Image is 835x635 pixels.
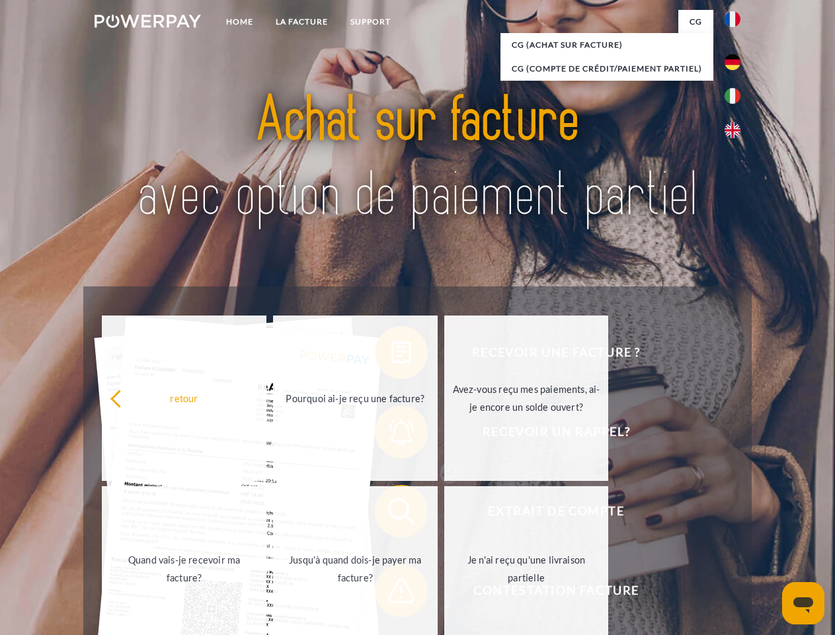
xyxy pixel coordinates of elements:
[444,316,609,481] a: Avez-vous reçu mes paiements, ai-je encore un solde ouvert?
[281,389,430,407] div: Pourquoi ai-je reçu une facture?
[126,63,709,253] img: title-powerpay_fr.svg
[339,10,402,34] a: Support
[452,380,601,416] div: Avez-vous reçu mes paiements, ai-je encore un solde ouvert?
[110,551,258,587] div: Quand vais-je recevoir ma facture?
[452,551,601,587] div: Je n'ai reçu qu'une livraison partielle
[281,551,430,587] div: Jusqu'à quand dois-je payer ma facture?
[725,11,740,27] img: fr
[725,122,740,138] img: en
[782,582,824,624] iframe: Bouton de lancement de la fenêtre de messagerie
[500,33,713,57] a: CG (achat sur facture)
[725,88,740,104] img: it
[110,389,258,407] div: retour
[500,57,713,81] a: CG (Compte de crédit/paiement partiel)
[725,54,740,70] img: de
[95,15,201,28] img: logo-powerpay-white.svg
[215,10,264,34] a: Home
[264,10,339,34] a: LA FACTURE
[678,10,713,34] a: CG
